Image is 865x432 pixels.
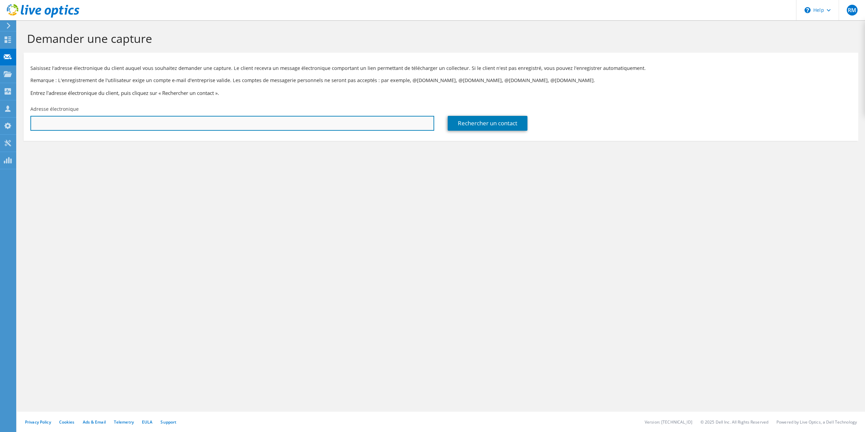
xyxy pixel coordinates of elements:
a: Support [160,419,176,425]
li: © 2025 Dell Inc. All Rights Reserved [700,419,768,425]
span: RM [847,5,858,16]
li: Version: [TECHNICAL_ID] [645,419,692,425]
a: Privacy Policy [25,419,51,425]
svg: \n [805,7,811,13]
label: Adresse électronique [30,106,79,112]
a: Telemetry [114,419,134,425]
a: Cookies [59,419,75,425]
p: Remarque : L'enregistrement de l'utilisateur exige un compte e-mail d'entreprise valide. Les comp... [30,77,851,84]
li: Powered by Live Optics, a Dell Technology [776,419,857,425]
h1: Demander une capture [27,31,851,46]
p: Saisissez l'adresse électronique du client auquel vous souhaitez demander une capture. Le client ... [30,65,851,72]
a: EULA [142,419,152,425]
a: Rechercher un contact [448,116,527,131]
a: Ads & Email [83,419,106,425]
h3: Entrez l'adresse électronique du client, puis cliquez sur « Rechercher un contact ». [30,89,851,97]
